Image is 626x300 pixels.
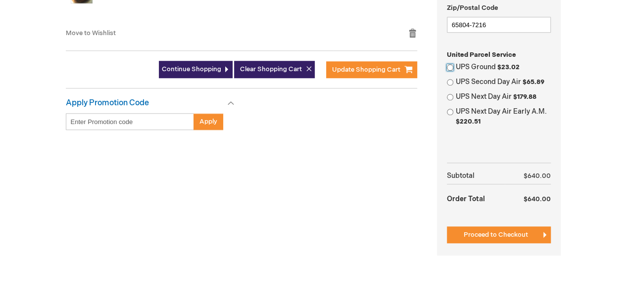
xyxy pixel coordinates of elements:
[447,4,498,12] span: Zip/Postal Code
[456,77,551,87] label: UPS Second Day Air
[456,118,481,126] span: $220.51
[240,65,302,73] span: Clear Shopping Cart
[66,113,194,130] input: Enter Promotion code
[66,98,149,108] strong: Apply Promotion Code
[162,65,221,73] span: Continue Shopping
[464,231,528,239] span: Proceed to Checkout
[332,66,400,74] span: Update Shopping Cart
[524,195,551,203] span: $640.00
[523,78,544,86] span: $65.89
[234,61,315,78] button: Clear Shopping Cart
[456,107,551,127] label: UPS Next Day Air Early A.M.
[456,92,551,102] label: UPS Next Day Air
[199,118,217,126] span: Apply
[497,63,520,71] span: $23.02
[447,190,485,207] strong: Order Total
[326,61,417,78] button: Update Shopping Cart
[447,226,551,243] button: Proceed to Checkout
[159,61,233,78] a: Continue Shopping
[447,51,516,59] span: United Parcel Service
[193,113,223,130] button: Apply
[456,62,551,72] label: UPS Ground
[66,29,116,37] a: Move to Wishlist
[513,93,536,101] span: $179.88
[524,172,551,180] span: $640.00
[447,168,505,184] th: Subtotal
